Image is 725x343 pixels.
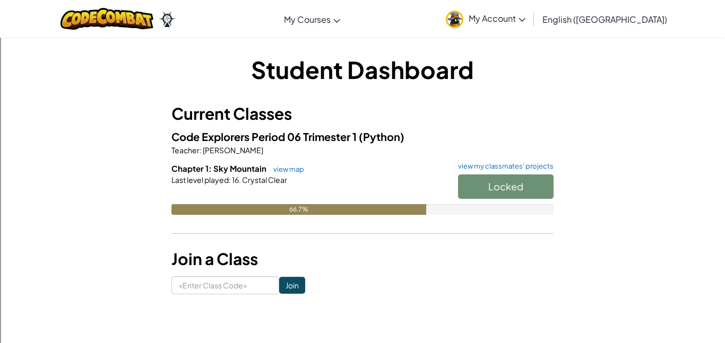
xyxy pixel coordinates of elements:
[537,5,672,33] a: English ([GEOGRAPHIC_DATA])
[284,14,331,25] span: My Courses
[542,14,667,25] span: English ([GEOGRAPHIC_DATA])
[61,8,153,30] img: CodeCombat logo
[446,11,463,28] img: avatar
[279,5,346,33] a: My Courses
[159,11,176,27] img: Ozaria
[441,2,531,36] a: My Account
[469,13,525,24] span: My Account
